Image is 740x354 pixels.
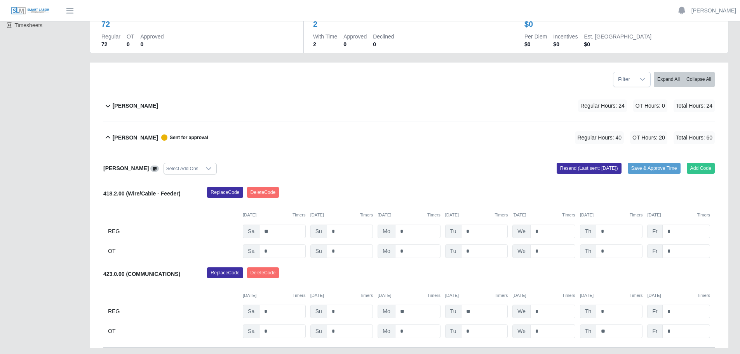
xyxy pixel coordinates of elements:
[512,212,575,218] div: [DATE]
[378,244,395,258] span: Mo
[647,324,662,338] span: Fr
[127,40,134,48] dd: 0
[580,212,643,218] div: [DATE]
[293,212,306,218] button: Timers
[512,292,575,299] div: [DATE]
[557,163,622,174] button: Resend (Last sent: [DATE])
[243,244,259,258] span: Sa
[113,102,158,110] b: [PERSON_NAME]
[647,305,662,318] span: Fr
[524,19,533,30] div: $0
[697,212,710,218] button: Timers
[140,33,164,40] dt: Approved
[512,244,531,258] span: We
[512,225,531,238] span: We
[697,292,710,299] button: Timers
[310,324,327,338] span: Su
[630,212,643,218] button: Timers
[630,292,643,299] button: Timers
[243,225,259,238] span: Sa
[310,225,327,238] span: Su
[103,165,149,171] b: [PERSON_NAME]
[445,225,461,238] span: Tu
[378,324,395,338] span: Mo
[378,225,395,238] span: Mo
[373,40,394,48] dd: 0
[674,131,715,144] span: Total Hours: 60
[313,19,317,30] div: 2
[575,131,624,144] span: Regular Hours: 40
[512,324,531,338] span: We
[378,305,395,318] span: Mo
[108,324,238,338] div: OT
[647,225,662,238] span: Fr
[108,244,238,258] div: OT
[11,7,50,15] img: SLM Logo
[293,292,306,299] button: Timers
[553,40,578,48] dd: $0
[103,190,180,197] b: 418.2.00 (Wire/Cable - Feeder)
[630,131,667,144] span: OT Hours: 20
[445,305,461,318] span: Tu
[101,33,120,40] dt: Regular
[495,212,508,218] button: Timers
[687,163,715,174] button: Add Code
[310,212,373,218] div: [DATE]
[101,19,110,30] div: 72
[584,33,651,40] dt: Est. [GEOGRAPHIC_DATA]
[243,212,306,218] div: [DATE]
[101,40,120,48] dd: 72
[512,305,531,318] span: We
[243,292,306,299] div: [DATE]
[378,212,441,218] div: [DATE]
[445,244,461,258] span: Tu
[343,40,367,48] dd: 0
[113,134,158,142] b: [PERSON_NAME]
[445,324,461,338] span: Tu
[127,33,134,40] dt: OT
[578,99,627,112] span: Regular Hours: 24
[360,212,373,218] button: Timers
[243,324,259,338] span: Sa
[445,292,508,299] div: [DATE]
[150,165,159,171] a: View/Edit Notes
[584,40,651,48] dd: $0
[310,305,327,318] span: Su
[164,163,201,174] div: Select Add Ons
[310,292,373,299] div: [DATE]
[580,292,643,299] div: [DATE]
[313,40,337,48] dd: 2
[158,134,208,141] span: Sent for approval
[373,33,394,40] dt: Declined
[647,244,662,258] span: Fr
[15,22,43,28] span: Timesheets
[243,305,259,318] span: Sa
[691,7,736,15] a: [PERSON_NAME]
[427,212,441,218] button: Timers
[580,324,596,338] span: Th
[524,33,547,40] dt: Per Diem
[553,33,578,40] dt: Incentives
[207,187,243,198] button: ReplaceCode
[140,40,164,48] dd: 0
[207,267,243,278] button: ReplaceCode
[310,244,327,258] span: Su
[674,99,715,112] span: Total Hours: 24
[562,212,575,218] button: Timers
[360,292,373,299] button: Timers
[683,72,715,87] button: Collapse All
[108,305,238,318] div: REG
[103,122,715,153] button: [PERSON_NAME] Sent for approval Regular Hours: 40 OT Hours: 20 Total Hours: 60
[427,292,441,299] button: Timers
[562,292,575,299] button: Timers
[343,33,367,40] dt: Approved
[580,225,596,238] span: Th
[378,292,441,299] div: [DATE]
[580,305,596,318] span: Th
[108,225,238,238] div: REG
[628,163,681,174] button: Save & Approve Time
[654,72,683,87] button: Expand All
[495,292,508,299] button: Timers
[445,212,508,218] div: [DATE]
[647,292,710,299] div: [DATE]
